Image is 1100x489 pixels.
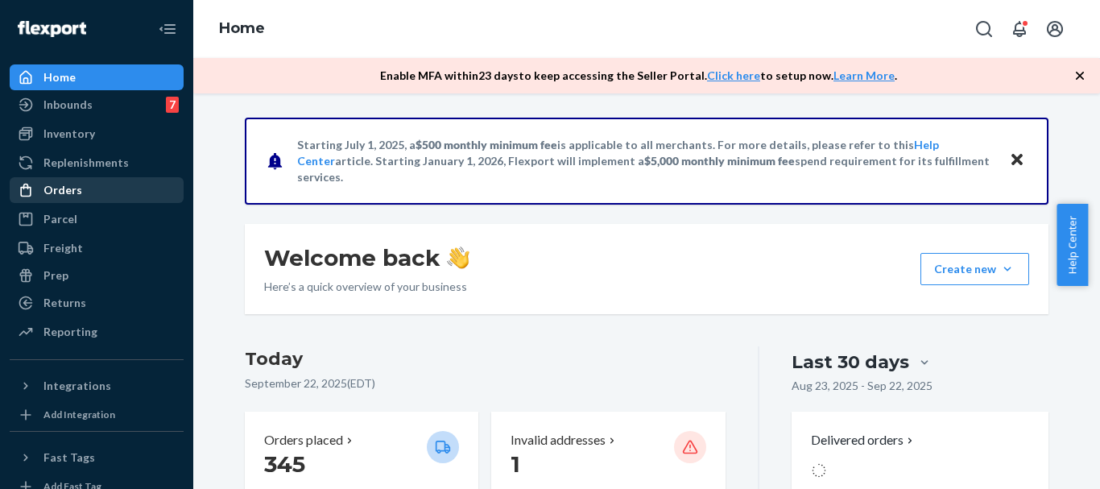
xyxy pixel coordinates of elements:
[43,408,115,421] div: Add Integration
[43,324,97,340] div: Reporting
[10,177,184,203] a: Orders
[833,68,895,82] a: Learn More
[43,155,129,171] div: Replenishments
[10,319,184,345] a: Reporting
[10,150,184,176] a: Replenishments
[245,346,726,372] h3: Today
[1007,149,1028,172] button: Close
[968,13,1000,45] button: Open Search Box
[10,92,184,118] a: Inbounds7
[10,373,184,399] button: Integrations
[43,211,77,227] div: Parcel
[380,68,897,84] p: Enable MFA within 23 days to keep accessing the Seller Portal. to setup now. .
[447,247,469,269] img: hand-wave emoji
[43,267,68,284] div: Prep
[43,378,111,394] div: Integrations
[10,121,184,147] a: Inventory
[264,279,469,295] p: Here’s a quick overview of your business
[18,21,86,37] img: Flexport logo
[1003,13,1036,45] button: Open notifications
[43,182,82,198] div: Orders
[792,378,933,394] p: Aug 23, 2025 - Sep 22, 2025
[1039,13,1071,45] button: Open account menu
[10,235,184,261] a: Freight
[10,290,184,316] a: Returns
[43,240,83,256] div: Freight
[264,243,469,272] h1: Welcome back
[511,431,606,450] p: Invalid addresses
[245,375,726,392] p: September 22, 2025 ( EDT )
[166,97,179,113] div: 7
[264,431,343,450] p: Orders placed
[43,295,86,311] div: Returns
[1057,204,1088,286] button: Help Center
[43,97,93,113] div: Inbounds
[297,137,994,185] p: Starting July 1, 2025, a is applicable to all merchants. For more details, please refer to this a...
[10,445,184,470] button: Fast Tags
[10,64,184,90] a: Home
[219,19,265,37] a: Home
[644,154,795,168] span: $5,000 monthly minimum fee
[792,350,909,375] div: Last 30 days
[151,13,184,45] button: Close Navigation
[707,68,760,82] a: Click here
[10,405,184,425] a: Add Integration
[811,431,916,450] button: Delivered orders
[206,6,278,52] ol: breadcrumbs
[264,450,305,478] span: 345
[43,450,95,466] div: Fast Tags
[10,263,184,288] a: Prep
[511,450,520,478] span: 1
[10,206,184,232] a: Parcel
[43,69,76,85] div: Home
[416,138,557,151] span: $500 monthly minimum fee
[43,126,95,142] div: Inventory
[920,253,1029,285] button: Create new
